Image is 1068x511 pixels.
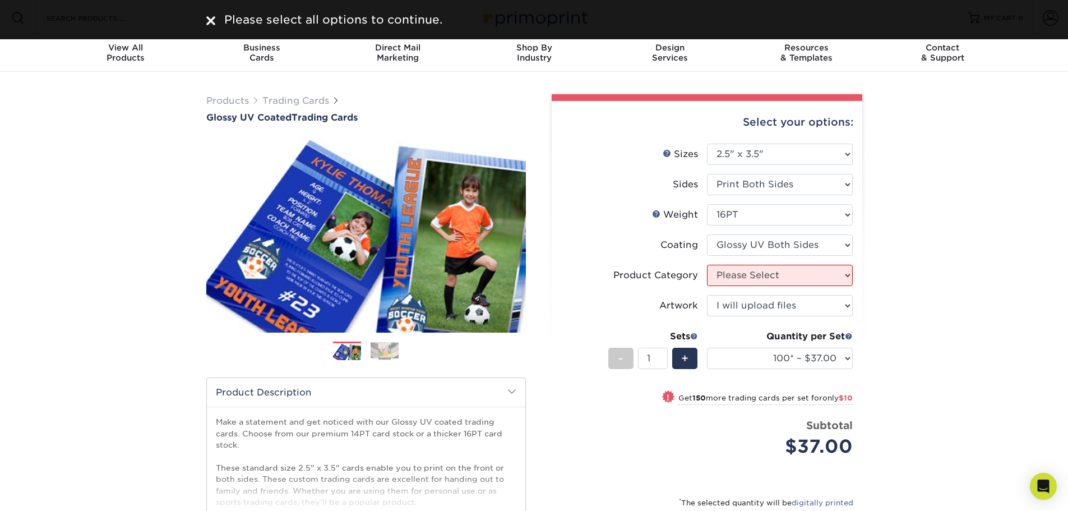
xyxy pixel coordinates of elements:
span: + [681,350,688,367]
h1: Trading Cards [206,112,526,123]
div: Product Category [613,269,698,282]
div: Services [602,43,738,63]
a: Products [206,95,249,106]
a: DesignServices [602,36,738,72]
div: Weight [652,208,698,222]
a: Shop ByIndustry [466,36,602,72]
a: Contact& Support [875,36,1011,72]
div: & Support [875,43,1011,63]
img: Trading Cards 01 [333,342,361,362]
span: Design [602,43,738,53]
a: BusinessCards [193,36,330,72]
small: Get more trading cards per set for [678,394,853,405]
img: close [206,16,215,25]
span: Contact [875,43,1011,53]
span: Shop By [466,43,602,53]
span: Resources [738,43,875,53]
small: The selected quantity will be [679,499,853,507]
div: $37.00 [715,433,853,460]
div: Open Intercom Messenger [1030,473,1057,500]
div: Artwork [659,299,698,312]
strong: 150 [692,394,706,402]
a: Resources& Templates [738,36,875,72]
span: only [822,394,853,402]
span: Direct Mail [330,43,466,53]
div: Sides [673,178,698,191]
div: Cards [193,43,330,63]
span: ! [667,392,669,403]
a: Glossy UV CoatedTrading Cards [206,112,526,123]
a: Direct MailMarketing [330,36,466,72]
span: $10 [839,394,853,402]
div: Industry [466,43,602,63]
strong: Subtotal [806,419,853,431]
a: Trading Cards [262,95,329,106]
div: Marketing [330,43,466,63]
img: Glossy UV Coated 01 [206,124,526,345]
div: Sets [608,330,698,343]
div: Coating [660,238,698,252]
span: Glossy UV Coated [206,112,292,123]
span: - [618,350,623,367]
div: Sizes [663,148,698,161]
div: Products [58,43,194,63]
div: & Templates [738,43,875,63]
h2: Product Description [207,378,525,407]
span: Business [193,43,330,53]
span: View All [58,43,194,53]
div: Select your options: [561,101,853,144]
a: digitally printed [792,499,853,507]
a: View AllProducts [58,36,194,72]
div: Quantity per Set [707,330,853,343]
span: Please select all options to continue. [224,13,442,26]
img: Trading Cards 02 [371,342,399,360]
